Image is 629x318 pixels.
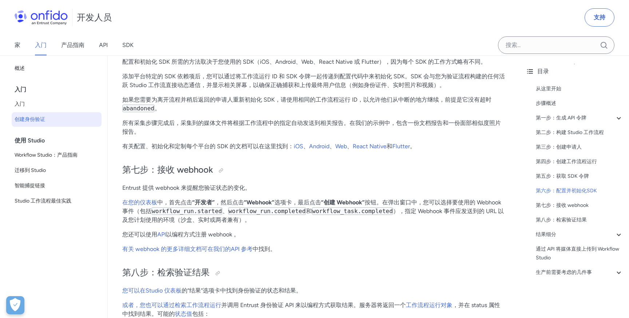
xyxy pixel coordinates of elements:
font: 。 [296,287,302,294]
a: 有关 webhook 的更多详细文档可在我们的API 参考 [122,246,253,252]
font: 有关配置、初始化和定制每个平台的 SDK 的文档可以在这里找到： [122,143,294,150]
font: 第四步：创建工作流程运行 [536,158,597,165]
a: 您可以在Studio 仪表板 [122,287,182,294]
font: 并调用 Entrust 身份验证 API 来以 [221,302,307,309]
font: 生产前需要考虑的几件事 [536,269,592,275]
font: 的“结果”选项卡中找到身份验证的状态和结果 [182,287,296,294]
font: 包括： [192,310,210,317]
div: Cookie Preferences [6,296,24,314]
a: Workflow Studio：产品指南 [12,148,102,162]
font: 、 [329,143,335,150]
a: Studio 工作流程最佳实践 [12,194,102,208]
font: ，首先点击 [163,199,192,206]
font: 和 [306,208,312,215]
font: ，然后点击 [215,199,244,206]
font: Workflow Studio：产品指南 [15,152,78,158]
font: 创建身份验证 [15,116,45,122]
font: 从这里开始 [536,86,561,92]
font: ，并在 status 属性中找到结果。可能的 [122,302,500,317]
font: 第二步：构建 Studio 工作流程 [536,129,604,136]
font: 以编程方式注册 webhook 。 [166,231,240,238]
a: 入门 [35,35,47,55]
code: workflow_run.completed [228,207,306,215]
a: 在您的仪表板 [122,199,157,206]
font: 和 [387,143,392,150]
a: 产品指南 [61,35,84,55]
font: “创建 Webhook” [321,199,365,206]
font: 产品指南 [61,42,84,48]
font: 家 [15,42,20,48]
font: 迁移到 Studio [15,167,46,173]
font: 使用 Studio [15,137,45,144]
a: 概述 [12,61,102,76]
font: 或者，您也可以通过检索工作流程运行 [122,302,221,309]
input: Onfido 搜索输入字段 [498,36,614,54]
code: workflow_run.started [151,207,222,215]
a: 第五步：获取 SDK 令牌 [536,172,623,181]
font: 通过 API 将媒体直接上传到 Workflow Studio [536,246,619,261]
font: 编程方式获取结果。服务器将返回一个 [307,302,406,309]
font: 支持 [594,14,605,21]
a: 第三步：创建申请人 [536,143,623,152]
font: 第一步：生成 API 令牌 [536,115,586,121]
code: workflow_task.completed [312,207,393,215]
font: “Webhook” [244,199,274,206]
a: SDK [122,35,134,55]
a: 智能捕捉链接 [12,178,102,193]
font: Studio 工作流程最佳实践 [15,198,71,204]
a: 第二步：构建 Studio 工作流程 [536,128,623,137]
font: 入门 [35,42,47,48]
font: 。 [410,143,416,150]
a: 入门 [12,97,102,111]
a: 第八步：检索验证结果 [536,216,623,224]
font: 第五步：获取 SDK 令牌 [536,173,589,179]
font: 第七步：接收 webhook [536,202,589,208]
font: 。 [270,246,276,252]
font: 概述 [15,65,25,71]
a: 生产前需要考虑的几件事 [536,268,623,277]
a: 第四步：创建工作流程运行 [536,157,623,166]
font: 、 [347,143,353,150]
font: API [99,42,108,48]
font: Entrust 提供 webhook 来提醒您验证状态的变化。 [122,184,251,191]
a: Flutter [392,143,410,150]
a: 状态值 [175,310,192,317]
img: Onfido 标志 [15,10,68,25]
a: iOS [294,143,303,150]
a: 创建身份验证 [12,112,102,127]
font: 。 [155,105,161,112]
a: React Native [353,143,387,150]
a: API [157,231,166,238]
a: 支持 [585,8,614,27]
font: 结果细分 [536,231,556,237]
font: 第三步：创建申请人 [536,144,582,150]
a: 第七步：接收 webhook [536,201,623,210]
font: 配置和初始化 SDK 所需的方法取决于您使用的 SDK（iOS、Android、Web、React Native 或 Flutter），因为每个 SDK 的工作方式略有不同。 [122,58,486,65]
font: 智能捕捉链接 [15,182,45,189]
a: 从这里开始 [536,85,623,93]
font: 开发人员 [77,12,112,23]
font: 第七步：接收 webhook [122,164,213,175]
a: 结果细分 [536,230,623,239]
a: 通过 API 将媒体直接上传到 Workflow Studio [536,245,623,262]
a: 步骤概述 [536,99,623,108]
a: Web [335,143,347,150]
font: 所有采集步骤完成后，采集到的媒体文件将根据工作流程中的指定自动发送到相关报告。在我们的示例中，包含一份文档报告和一份面部相似度照片报告。 [122,119,501,135]
a: 迁移到 Studio [12,163,102,178]
a: Android [309,143,329,150]
font: 中 [157,199,163,206]
font: 您还可以使用 [122,231,157,238]
font: 入门 [15,86,26,93]
code: abandoned [122,105,155,112]
font: 添加平台特定的 SDK 依赖项后，您可以通过将工作流运行 ID 和 SDK 令牌一起传递到配置代码中来初始化 SDK。SDK 会与您为验证流程构建的任何活跃 Studio 工作流直接动态通信，并... [122,73,505,89]
font: 工作流程运行对象 [406,302,452,309]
